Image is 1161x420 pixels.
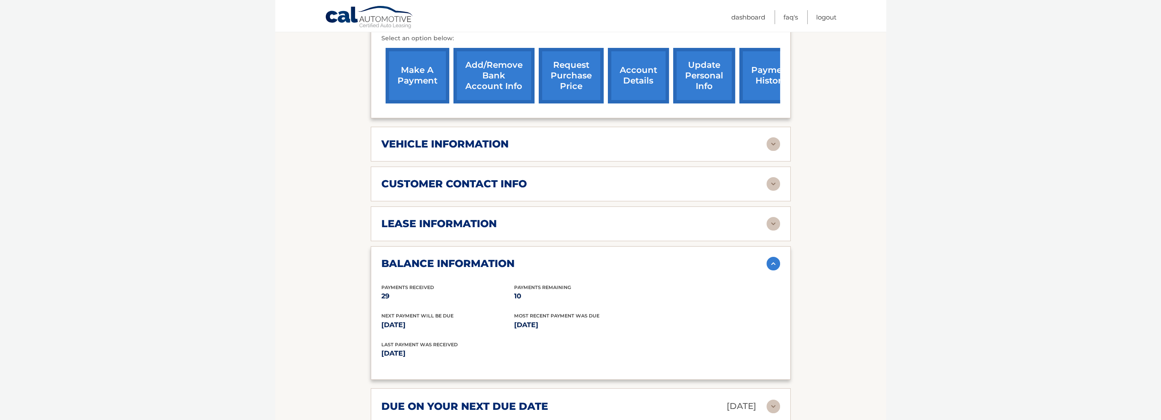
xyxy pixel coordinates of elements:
[739,48,803,103] a: payment history
[767,217,780,231] img: accordion-rest.svg
[381,313,453,319] span: Next Payment will be due
[816,10,836,24] a: Logout
[767,137,780,151] img: accordion-rest.svg
[381,257,515,270] h2: balance information
[767,400,780,413] img: accordion-rest.svg
[381,400,548,413] h2: due on your next due date
[453,48,534,103] a: Add/Remove bank account info
[767,177,780,191] img: accordion-rest.svg
[381,217,497,230] h2: lease information
[381,348,581,359] p: [DATE]
[514,313,599,319] span: Most Recent Payment Was Due
[767,257,780,270] img: accordion-active.svg
[325,6,414,30] a: Cal Automotive
[731,10,765,24] a: Dashboard
[727,399,756,414] p: [DATE]
[381,319,514,331] p: [DATE]
[514,290,647,302] p: 10
[608,48,669,103] a: account details
[673,48,735,103] a: update personal info
[514,284,571,290] span: Payments Remaining
[539,48,604,103] a: request purchase price
[381,33,780,44] p: Select an option below:
[381,290,514,302] p: 29
[381,284,434,290] span: Payments Received
[783,10,798,24] a: FAQ's
[381,178,527,190] h2: customer contact info
[381,138,509,150] h2: vehicle information
[386,48,449,103] a: make a payment
[514,319,647,331] p: [DATE]
[381,342,458,348] span: Last Payment was received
